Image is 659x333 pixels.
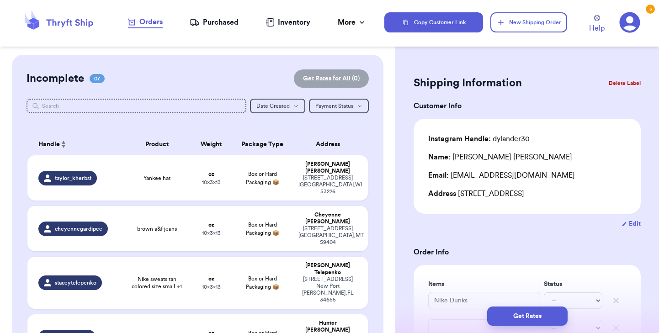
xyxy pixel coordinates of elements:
[490,12,567,32] button: New Shipping Order
[338,17,367,28] div: More
[208,276,214,281] strong: oz
[27,71,84,86] h2: Incomplete
[90,74,105,83] span: 07
[589,23,605,34] span: Help
[487,307,568,326] button: Get Rates
[293,133,368,155] th: Address
[315,103,353,109] span: Payment Status
[246,171,279,185] span: Box or Hard Packaging 📦
[428,190,456,197] span: Address
[202,180,221,185] span: 10 x 3 x 13
[298,276,357,303] div: [STREET_ADDRESS] New Port [PERSON_NAME] , FL 34655
[298,161,357,174] div: [PERSON_NAME] [PERSON_NAME]
[544,280,602,289] label: Status
[38,140,60,149] span: Handle
[428,133,530,144] div: dylander30
[298,262,357,276] div: [PERSON_NAME] Telepenko
[428,135,491,143] span: Instagram Handle:
[622,219,641,228] button: Edit
[128,16,163,28] a: Orders
[384,12,483,32] button: Copy Customer Link
[298,225,357,246] div: [STREET_ADDRESS] [GEOGRAPHIC_DATA] , MT 59404
[202,284,221,290] span: 10 x 3 x 13
[414,247,641,258] h3: Order Info
[137,225,177,233] span: brown a&f jeans
[55,225,102,233] span: cheyennegardipee
[266,17,310,28] a: Inventory
[294,69,369,88] button: Get Rates for All (0)
[128,275,186,290] span: Nike sweats tan colored size small
[619,12,640,33] a: 3
[143,174,170,182] span: Yankee hat
[232,133,293,155] th: Package Type
[646,5,655,14] div: 3
[256,103,290,109] span: Date Created
[246,222,279,236] span: Box or Hard Packaging 📦
[309,99,369,113] button: Payment Status
[589,15,605,34] a: Help
[298,211,357,225] div: Cheyenne [PERSON_NAME]
[428,280,540,289] label: Items
[428,153,451,161] span: Name:
[27,99,246,113] input: Search
[246,276,279,290] span: Box or Hard Packaging 📦
[208,171,214,177] strong: oz
[123,133,191,155] th: Product
[55,174,91,182] span: taylor_kherbst
[60,139,67,150] button: Sort ascending
[414,100,641,111] h3: Customer Info
[191,133,232,155] th: Weight
[428,172,449,179] span: Email:
[190,17,239,28] a: Purchased
[250,99,305,113] button: Date Created
[128,16,163,27] div: Orders
[177,284,182,289] span: + 1
[208,222,214,227] strong: oz
[55,279,96,286] span: staceytelepenko
[428,188,626,199] div: [STREET_ADDRESS]
[414,76,522,90] h2: Shipping Information
[428,152,572,163] div: [PERSON_NAME] [PERSON_NAME]
[428,170,626,181] div: [EMAIL_ADDRESS][DOMAIN_NAME]
[202,230,221,236] span: 10 x 3 x 13
[605,73,644,93] button: Delete Label
[298,174,357,195] div: [STREET_ADDRESS] [GEOGRAPHIC_DATA] , WI 53226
